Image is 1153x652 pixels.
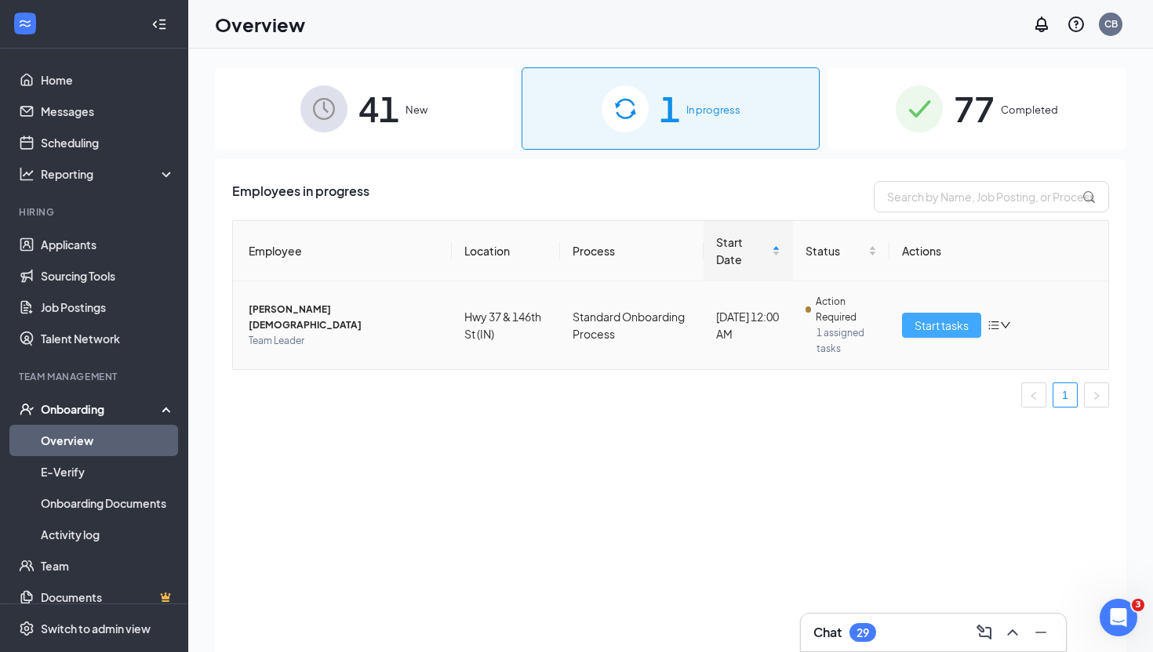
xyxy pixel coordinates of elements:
span: 41 [358,81,399,136]
th: Employee [233,221,452,281]
span: Status [806,242,865,259]
svg: Collapse [151,16,167,32]
span: Start tasks [915,317,969,334]
div: Onboarding [41,401,162,417]
li: Next Page [1084,382,1109,407]
div: Hiring [19,205,172,219]
button: Start tasks [902,313,981,338]
svg: Settings [19,621,35,636]
a: Messages [41,96,175,127]
button: ComposeMessage [972,620,997,645]
td: Standard Onboarding Process [560,281,704,369]
a: Activity log [41,519,175,550]
div: 29 [857,626,869,639]
span: Team Leader [249,333,439,349]
span: 1 [660,81,680,136]
span: Employees in progress [232,181,369,212]
a: Scheduling [41,127,175,158]
a: Team [41,550,175,581]
span: 1 assigned tasks [817,325,877,357]
span: bars [988,319,1000,331]
svg: Notifications [1032,15,1051,34]
input: Search by Name, Job Posting, or Process [874,181,1109,212]
a: 1 [1053,383,1077,407]
svg: WorkstreamLogo [17,16,33,31]
a: DocumentsCrown [41,581,175,613]
span: In progress [686,102,740,118]
span: Action Required [816,294,877,325]
span: left [1029,391,1038,400]
th: Process [560,221,704,281]
div: CB [1104,17,1118,31]
span: Completed [1001,102,1058,118]
button: left [1021,382,1046,407]
button: ChevronUp [1000,620,1025,645]
h1: Overview [215,11,305,38]
li: Previous Page [1021,382,1046,407]
a: Home [41,64,175,96]
span: down [1000,320,1011,331]
svg: QuestionInfo [1067,15,1086,34]
span: Start Date [716,234,768,268]
svg: Analysis [19,166,35,182]
div: Team Management [19,370,172,383]
td: Hwy 37 & 146th St (IN) [452,281,560,369]
a: Onboarding Documents [41,487,175,519]
span: New [406,102,427,118]
th: Status [793,221,889,281]
svg: ComposeMessage [975,623,994,642]
h3: Chat [813,624,842,641]
th: Location [452,221,560,281]
svg: ChevronUp [1003,623,1022,642]
a: E-Verify [41,456,175,487]
span: [PERSON_NAME][DEMOGRAPHIC_DATA] [249,302,439,333]
button: Minimize [1028,620,1053,645]
span: 3 [1132,599,1144,611]
svg: UserCheck [19,401,35,417]
li: 1 [1053,382,1078,407]
iframe: Intercom live chat [1100,599,1137,636]
th: Actions [889,221,1108,281]
svg: Minimize [1031,623,1050,642]
a: Applicants [41,229,175,260]
a: Job Postings [41,292,175,323]
button: right [1084,382,1109,407]
span: 77 [954,81,995,136]
div: Switch to admin view [41,621,151,636]
a: Sourcing Tools [41,260,175,292]
a: Talent Network [41,323,175,354]
div: Reporting [41,166,176,182]
a: Overview [41,425,175,456]
span: right [1092,391,1101,400]
div: [DATE] 12:00 AM [716,308,780,342]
